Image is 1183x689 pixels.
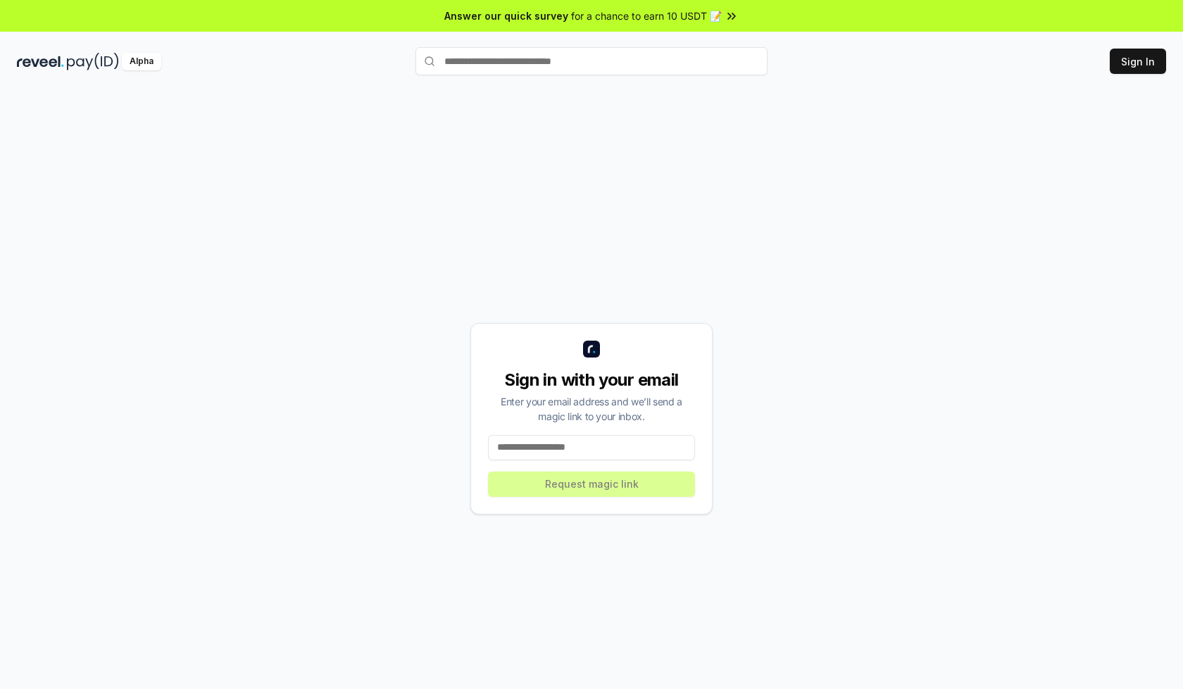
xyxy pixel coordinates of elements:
[571,8,722,23] span: for a chance to earn 10 USDT 📝
[1110,49,1166,74] button: Sign In
[583,341,600,358] img: logo_small
[67,53,119,70] img: pay_id
[488,394,695,424] div: Enter your email address and we’ll send a magic link to your inbox.
[122,53,161,70] div: Alpha
[444,8,568,23] span: Answer our quick survey
[17,53,64,70] img: reveel_dark
[488,369,695,391] div: Sign in with your email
